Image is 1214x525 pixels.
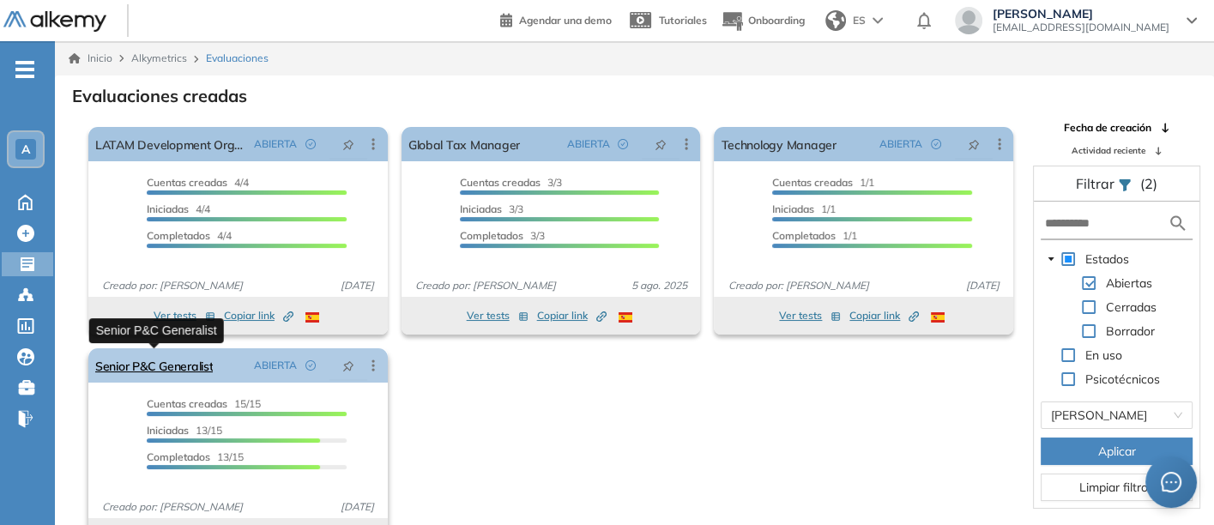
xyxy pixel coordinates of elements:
[931,312,945,323] img: ESP
[254,358,297,373] span: ABIERTA
[1082,249,1132,269] span: Estados
[1140,173,1157,194] span: (2)
[1041,474,1193,501] button: Limpiar filtros
[305,312,319,323] img: ESP
[931,139,941,149] span: check-circle
[131,51,187,64] span: Alkymetrics
[147,450,210,463] span: Completados
[147,397,227,410] span: Cuentas creadas
[3,11,106,33] img: Logo
[15,68,34,71] i: -
[537,305,607,326] button: Copiar link
[968,137,980,151] span: pushpin
[1168,213,1188,234] img: search icon
[329,130,367,158] button: pushpin
[1064,120,1151,136] span: Fecha de creación
[342,359,354,372] span: pushpin
[460,202,502,215] span: Iniciadas
[1085,347,1122,363] span: En uso
[849,305,919,326] button: Copiar link
[642,130,679,158] button: pushpin
[1047,255,1055,263] span: caret-down
[460,229,545,242] span: 3/3
[659,14,707,27] span: Tutoriales
[147,424,189,437] span: Iniciadas
[959,278,1006,293] span: [DATE]
[460,176,562,189] span: 3/3
[147,397,261,410] span: 15/15
[500,9,612,29] a: Agendar una demo
[147,176,227,189] span: Cuentas creadas
[72,86,247,106] h3: Evaluaciones creadas
[619,312,632,323] img: ESP
[89,318,224,343] div: Senior P&C Generalist
[955,130,993,158] button: pushpin
[408,278,563,293] span: Creado por: [PERSON_NAME]
[1106,299,1157,315] span: Cerradas
[147,229,210,242] span: Completados
[254,136,297,152] span: ABIERTA
[334,278,381,293] span: [DATE]
[224,308,293,323] span: Copiar link
[1076,175,1118,192] span: Filtrar
[849,308,919,323] span: Copiar link
[1072,144,1145,157] span: Actividad reciente
[154,305,215,326] button: Ver tests
[624,278,693,293] span: 5 ago. 2025
[993,21,1169,34] span: [EMAIL_ADDRESS][DOMAIN_NAME]
[147,176,249,189] span: 4/4
[748,14,805,27] span: Onboarding
[206,51,269,66] span: Evaluaciones
[721,278,875,293] span: Creado por: [PERSON_NAME]
[772,176,874,189] span: 1/1
[1098,442,1136,461] span: Aplicar
[1082,345,1126,365] span: En uso
[873,17,883,24] img: arrow
[95,499,250,515] span: Creado por: [PERSON_NAME]
[305,360,316,371] span: check-circle
[993,7,1169,21] span: [PERSON_NAME]
[95,278,250,293] span: Creado por: [PERSON_NAME]
[721,3,805,39] button: Onboarding
[460,176,541,189] span: Cuentas creadas
[618,139,628,149] span: check-circle
[147,450,244,463] span: 13/15
[779,305,841,326] button: Ver tests
[147,202,210,215] span: 4/4
[1085,371,1160,387] span: Psicotécnicos
[772,202,814,215] span: Iniciadas
[305,139,316,149] span: check-circle
[825,10,846,31] img: world
[329,352,367,379] button: pushpin
[721,127,836,161] a: Technology Manager
[1085,251,1129,267] span: Estados
[334,499,381,515] span: [DATE]
[69,51,112,66] a: Inicio
[537,308,607,323] span: Copiar link
[1082,369,1163,389] span: Psicotécnicos
[408,127,520,161] a: Global Tax Manager
[460,202,523,215] span: 3/3
[1106,275,1152,291] span: Abiertas
[655,137,667,151] span: pushpin
[1041,437,1193,465] button: Aplicar
[224,305,293,326] button: Copiar link
[147,424,222,437] span: 13/15
[460,229,523,242] span: Completados
[772,229,836,242] span: Completados
[467,305,528,326] button: Ver tests
[95,127,247,161] a: LATAM Development Organizational Manager
[1102,297,1160,317] span: Cerradas
[95,348,213,383] a: Senior P&C Generalist
[853,13,866,28] span: ES
[1051,402,1182,428] span: Laura Corredor
[21,142,30,156] span: A
[1102,321,1158,341] span: Borrador
[772,229,857,242] span: 1/1
[772,202,836,215] span: 1/1
[879,136,922,152] span: ABIERTA
[1102,273,1156,293] span: Abiertas
[147,202,189,215] span: Iniciadas
[519,14,612,27] span: Agendar una demo
[1079,478,1154,497] span: Limpiar filtros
